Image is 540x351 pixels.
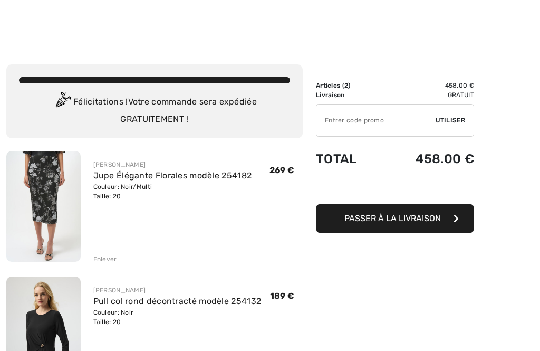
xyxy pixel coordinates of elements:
[316,141,381,177] td: Total
[6,151,81,262] img: Jupe Élégante Florales modèle 254182
[93,286,262,295] div: [PERSON_NAME]
[93,182,252,201] div: Couleur: Noir/Multi Taille: 20
[316,105,436,136] input: Code promo
[93,170,252,181] a: Jupe Élégante Florales modèle 254182
[93,160,252,169] div: [PERSON_NAME]
[316,204,474,233] button: Passer à la livraison
[93,254,117,264] div: Enlever
[269,165,295,175] span: 269 €
[270,291,295,301] span: 189 €
[381,90,474,100] td: Gratuit
[381,141,474,177] td: 458.00 €
[316,177,474,201] iframe: PayPal
[19,92,290,126] div: Félicitations ! Votre commande sera expédiée GRATUITEMENT !
[93,308,262,327] div: Couleur: Noir Taille: 20
[381,81,474,90] td: 458.00 €
[93,296,262,306] a: Pull col rond décontracté modèle 254132
[344,82,348,89] span: 2
[344,213,441,223] span: Passer à la livraison
[316,90,381,100] td: Livraison
[52,92,73,113] img: Congratulation2.svg
[316,81,381,90] td: Articles ( )
[436,116,465,125] span: Utiliser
